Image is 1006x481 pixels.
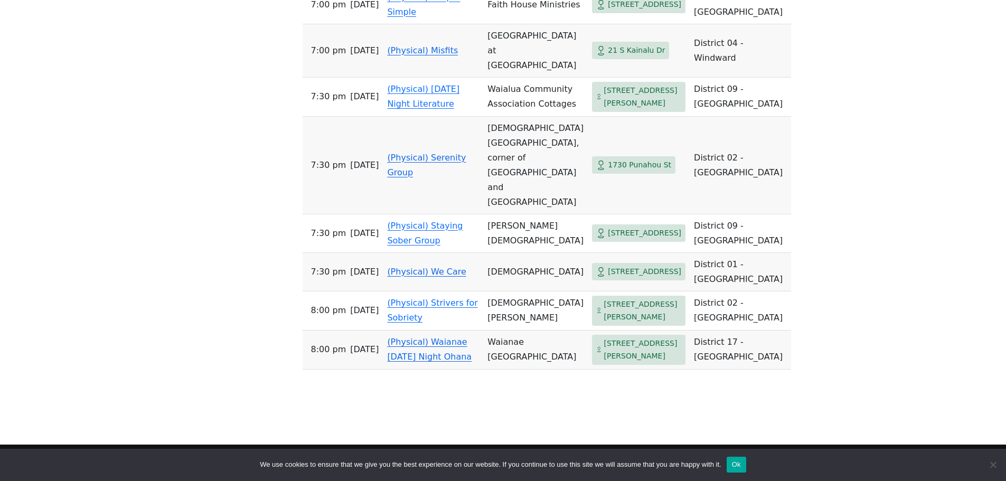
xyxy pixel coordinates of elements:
a: (Physical) Strivers for Sobriety [387,298,477,323]
span: [DATE] [350,342,379,357]
button: Ok [727,457,746,473]
a: (Physical) Waianae [DATE] Night Ohana [387,337,472,362]
span: [DATE] [350,303,379,318]
span: [STREET_ADDRESS] [608,265,681,278]
td: District 04 - Windward [690,24,791,78]
a: (Physical) Staying Sober Group [387,221,463,246]
span: [STREET_ADDRESS][PERSON_NAME] [604,298,682,324]
span: [STREET_ADDRESS][PERSON_NAME] [604,337,682,363]
span: 7:30 PM [311,89,346,104]
td: Waialua Community Association Cottages [483,78,588,117]
span: [DATE] [350,43,379,58]
span: [DATE] [350,226,379,241]
span: [DATE] [350,265,379,279]
a: (Physical) Serenity Group [387,153,466,177]
td: Waianae [GEOGRAPHIC_DATA] [483,331,588,370]
span: 21 S Kainalu Dr [608,44,665,57]
td: [DEMOGRAPHIC_DATA][GEOGRAPHIC_DATA], corner of [GEOGRAPHIC_DATA] and [GEOGRAPHIC_DATA] [483,117,588,214]
a: (Physical) [DATE] Night Literature [387,84,459,109]
td: District 02 - [GEOGRAPHIC_DATA] [690,117,791,214]
span: No [988,459,998,470]
span: 8:00 PM [311,303,346,318]
span: We use cookies to ensure that we give you the best experience on our website. If you continue to ... [260,459,721,470]
span: 7:30 PM [311,158,346,173]
td: District 02 - [GEOGRAPHIC_DATA] [690,291,791,331]
span: 1730 Punahou St [608,158,671,172]
span: 8:00 PM [311,342,346,357]
td: [DEMOGRAPHIC_DATA][PERSON_NAME] [483,291,588,331]
td: [GEOGRAPHIC_DATA] at [GEOGRAPHIC_DATA] [483,24,588,78]
td: [PERSON_NAME][DEMOGRAPHIC_DATA] [483,214,588,253]
span: [STREET_ADDRESS][PERSON_NAME] [604,84,682,110]
span: [DATE] [350,158,379,173]
span: 7:30 PM [311,226,346,241]
span: [STREET_ADDRESS] [608,227,681,240]
td: District 17 - [GEOGRAPHIC_DATA] [690,331,791,370]
td: [DEMOGRAPHIC_DATA] [483,253,588,291]
span: [DATE] [350,89,379,104]
td: District 09 - [GEOGRAPHIC_DATA] [690,78,791,117]
td: District 01 - [GEOGRAPHIC_DATA] [690,253,791,291]
span: 7:00 PM [311,43,346,58]
td: District 09 - [GEOGRAPHIC_DATA] [690,214,791,253]
a: (Physical) Misfits [387,45,458,55]
span: 7:30 PM [311,265,346,279]
a: (Physical) We Care [387,267,466,277]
